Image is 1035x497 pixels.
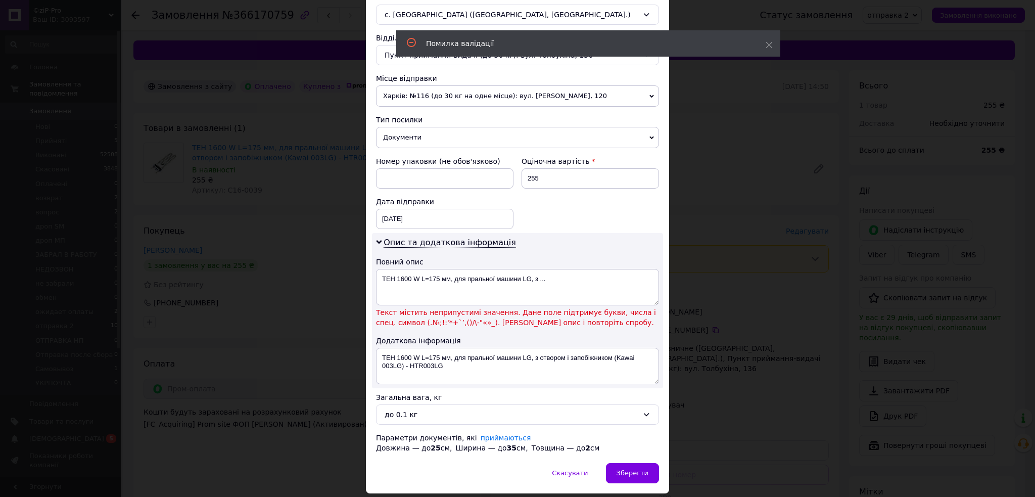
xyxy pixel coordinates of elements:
[384,238,516,248] span: Опис та додаткова інформація
[376,269,659,305] textarea: ТЕН 1600 W L=175 мм, для пральної машини LG, з ...
[376,257,659,267] div: Повний опис
[376,127,659,148] span: Документи
[376,348,659,384] textarea: ТЕН 1600 W L=175 мм, для пральної машини LG, з отвором і запобіжником (Kawai 003LG) - HTR003LG
[376,85,659,107] span: Харків: №116 (до 30 кг на одне місце): вул. [PERSON_NAME], 120
[506,444,516,452] span: 35
[376,74,437,82] span: Місце відправки
[376,33,659,43] div: Відділення
[376,392,659,402] div: Загальна вага, кг
[481,434,531,442] a: приймаються
[385,409,638,420] div: до 0.1 кг
[522,156,659,166] div: Оціночна вартість
[376,307,659,328] span: Текст містить неприпустимі значення. Дане поле підтримує букви, числа і спец. символ (.№;!:'*+`’,...
[376,197,513,207] div: Дата відправки
[617,469,648,477] span: Зберегти
[376,336,659,346] div: Додаткова інформація
[376,45,659,65] div: Пункт приймання-видачі (до 30 кг): вул. Толбухіна, 136
[552,469,588,477] span: Скасувати
[376,5,659,25] div: с. [GEOGRAPHIC_DATA] ([GEOGRAPHIC_DATA], [GEOGRAPHIC_DATA].)
[376,433,659,453] div: Параметри документів, які Довжина — до см, Ширина — до см, Товщина — до см
[585,444,590,452] span: 2
[426,38,740,49] div: Помилка валідації
[376,116,422,124] span: Тип посилки
[376,156,513,166] div: Номер упаковки (не обов'язково)
[431,444,440,452] span: 25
